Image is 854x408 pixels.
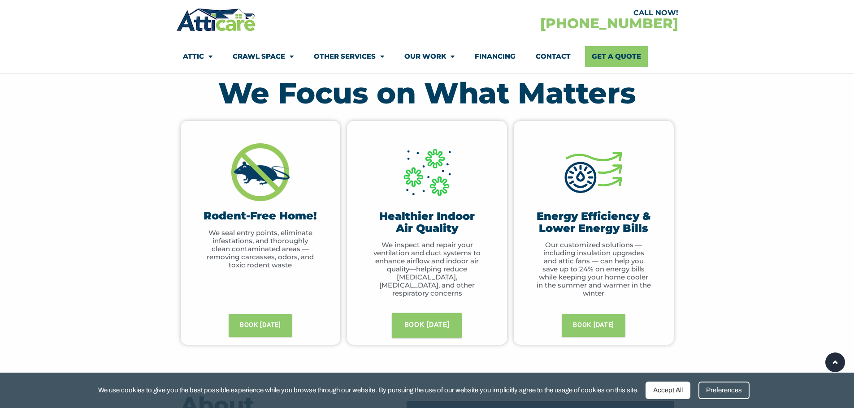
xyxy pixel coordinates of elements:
p: We inspect and repair your ventilation and duct systems to enhance airflow and indoor air quality... [369,241,485,297]
nav: Menu [183,46,672,67]
h3: Energy Efficiency & Lower Energy Bills [536,210,651,234]
a: Get A Quote [585,46,648,67]
a: Attic [183,46,212,67]
a: BOOK [DATE] [229,314,292,337]
div: CALL NOW! [427,9,678,17]
h2: We Focus on What Matters [181,78,674,107]
a: Other Services [314,46,384,67]
span: BOOK [DATE] [240,319,281,332]
a: Financing [475,46,516,67]
p: Our customized solutions — including insulation upgrades and attic fans — can help you save up to... [536,241,651,297]
span: We use cookies to give you the best possible experience while you browse through our website. By ... [98,385,639,396]
a: Contact [536,46,571,67]
h3: Rodent-Free Home! [203,210,318,222]
a: Crawl Space [233,46,294,67]
a: BOOK [DATE] [562,314,625,337]
h3: Healthier Indoor Air Quality [369,210,485,234]
p: We seal entry points, eliminate infestations, and thoroughly clean contaminated areas — removing ... [203,229,318,269]
a: BOOK [DATE] [392,313,462,338]
a: Our Work [404,46,455,67]
div: Accept All [646,382,690,399]
span: BOOK [DATE] [404,318,450,333]
span: BOOK [DATE] [573,319,614,332]
div: Preferences [698,382,750,399]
